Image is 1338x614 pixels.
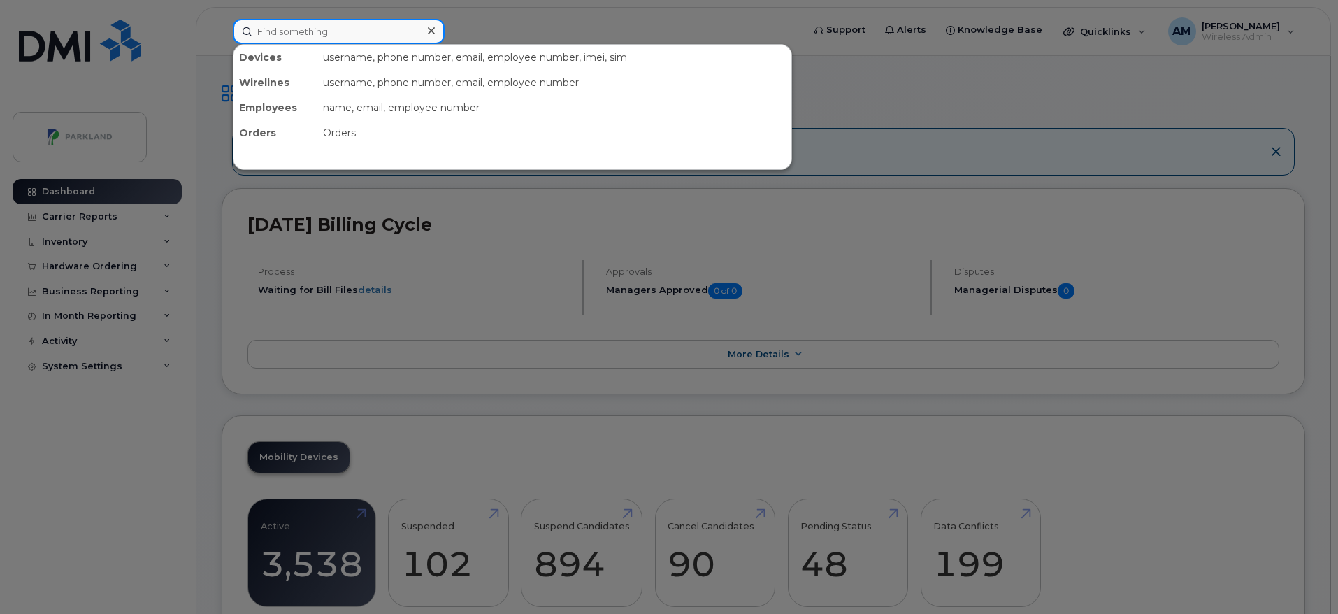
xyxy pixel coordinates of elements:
[233,120,317,145] div: Orders
[317,120,791,145] div: Orders
[317,70,791,95] div: username, phone number, email, employee number
[317,95,791,120] div: name, email, employee number
[233,95,317,120] div: Employees
[233,45,317,70] div: Devices
[317,45,791,70] div: username, phone number, email, employee number, imei, sim
[233,70,317,95] div: Wirelines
